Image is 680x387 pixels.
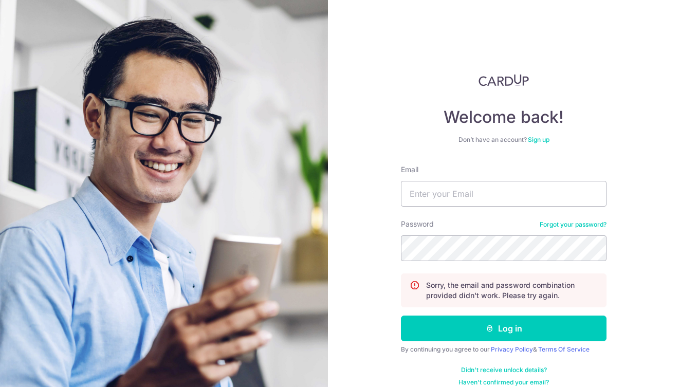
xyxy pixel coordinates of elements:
label: Email [401,164,418,175]
input: Enter your Email [401,181,607,207]
div: Don’t have an account? [401,136,607,144]
button: Log in [401,316,607,341]
a: Forgot your password? [540,220,607,229]
p: Sorry, the email and password combination provided didn't work. Please try again. [426,280,598,301]
label: Password [401,219,434,229]
a: Didn't receive unlock details? [461,366,547,374]
h4: Welcome back! [401,107,607,127]
div: By continuing you agree to our & [401,345,607,354]
a: Sign up [528,136,549,143]
a: Haven't confirmed your email? [458,378,549,386]
a: Terms Of Service [538,345,590,353]
img: CardUp Logo [479,74,529,86]
a: Privacy Policy [491,345,533,353]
